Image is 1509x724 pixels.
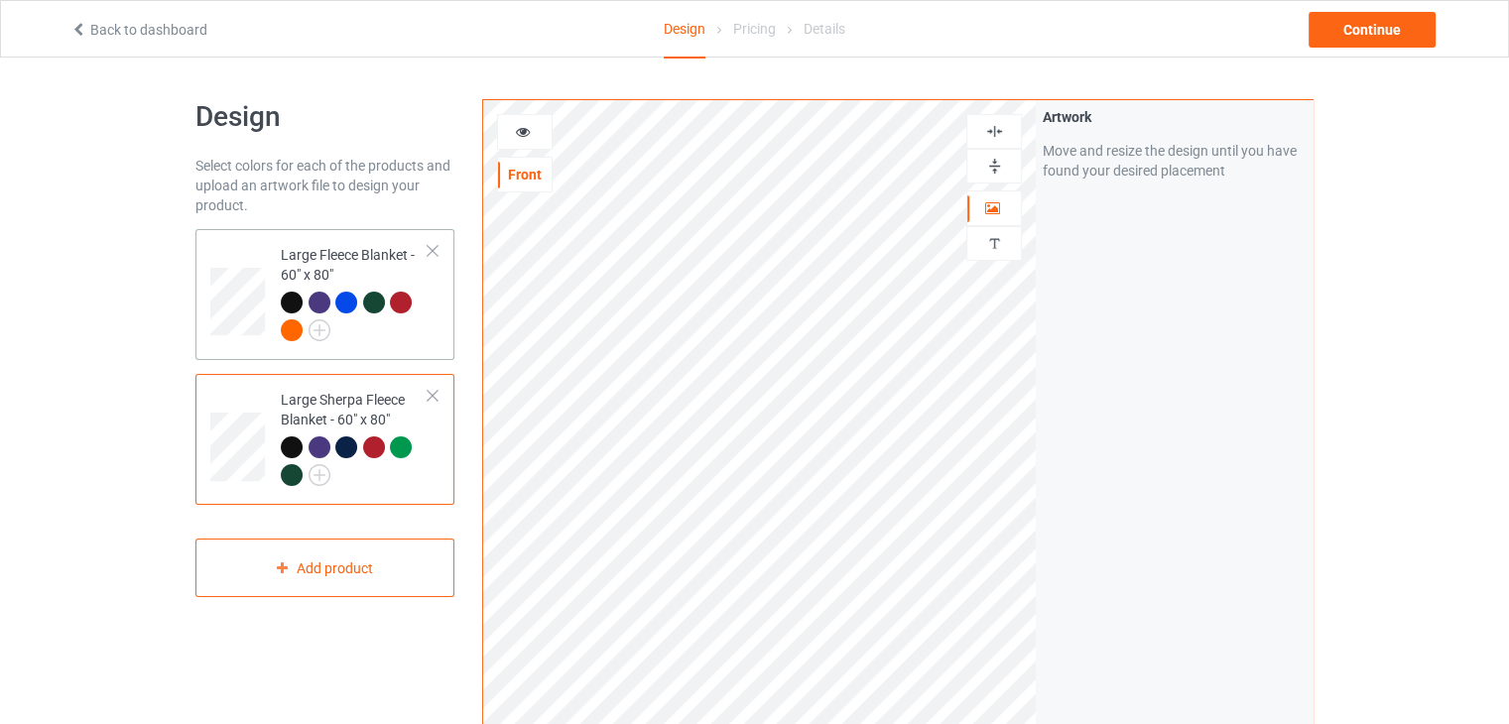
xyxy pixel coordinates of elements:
[1309,12,1436,48] div: Continue
[309,464,330,486] img: svg+xml;base64,PD94bWwgdmVyc2lvbj0iMS4wIiBlbmNvZGluZz0iVVRGLTgiPz4KPHN2ZyB3aWR0aD0iMjJweCIgaGVpZ2...
[985,122,1004,141] img: svg%3E%0A
[985,157,1004,176] img: svg%3E%0A
[1043,107,1306,127] div: Artwork
[804,1,845,57] div: Details
[195,99,454,135] h1: Design
[498,165,552,184] div: Front
[70,22,207,38] a: Back to dashboard
[281,245,429,339] div: Large Fleece Blanket - 60" x 80"
[281,390,429,484] div: Large Sherpa Fleece Blanket - 60" x 80"
[664,1,705,59] div: Design
[195,539,454,597] div: Add product
[985,234,1004,253] img: svg%3E%0A
[195,156,454,215] div: Select colors for each of the products and upload an artwork file to design your product.
[195,374,454,505] div: Large Sherpa Fleece Blanket - 60" x 80"
[733,1,776,57] div: Pricing
[1043,141,1306,181] div: Move and resize the design until you have found your desired placement
[195,229,454,360] div: Large Fleece Blanket - 60" x 80"
[309,319,330,341] img: svg+xml;base64,PD94bWwgdmVyc2lvbj0iMS4wIiBlbmNvZGluZz0iVVRGLTgiPz4KPHN2ZyB3aWR0aD0iMjJweCIgaGVpZ2...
